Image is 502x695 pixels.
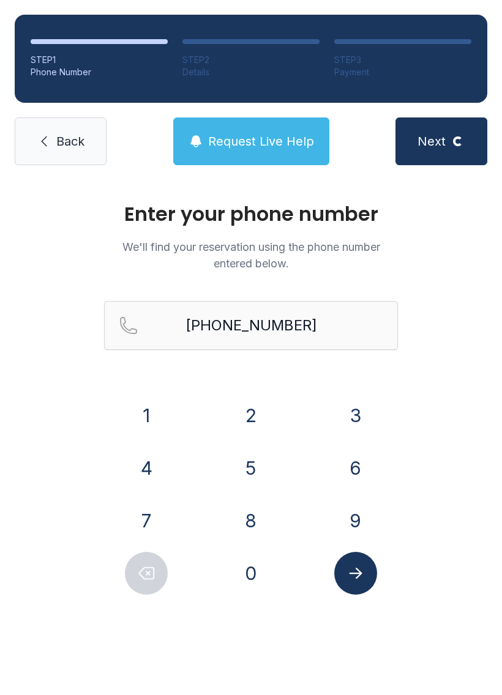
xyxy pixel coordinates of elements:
[31,54,168,66] div: STEP 1
[334,66,471,78] div: Payment
[104,239,398,272] p: We'll find your reservation using the phone number entered below.
[104,301,398,350] input: Reservation phone number
[208,133,314,150] span: Request Live Help
[334,499,377,542] button: 9
[230,447,272,489] button: 5
[334,54,471,66] div: STEP 3
[418,133,446,150] span: Next
[182,66,320,78] div: Details
[125,499,168,542] button: 7
[104,204,398,224] h1: Enter your phone number
[230,499,272,542] button: 8
[182,54,320,66] div: STEP 2
[125,447,168,489] button: 4
[125,394,168,437] button: 1
[334,552,377,595] button: Submit lookup form
[230,394,272,437] button: 2
[56,133,84,150] span: Back
[230,552,272,595] button: 0
[125,552,168,595] button: Delete number
[31,66,168,78] div: Phone Number
[334,394,377,437] button: 3
[334,447,377,489] button: 6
